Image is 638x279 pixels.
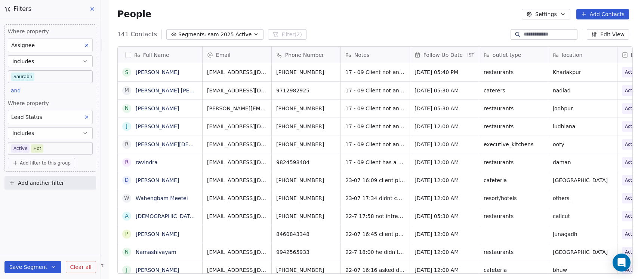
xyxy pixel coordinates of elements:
span: [EMAIL_ADDRESS][DOMAIN_NAME] [207,177,267,184]
span: [DATE] 05:30 AM [414,212,474,220]
span: 17 - 09 Client not answering calls WA Sent 23-07 16:24 client asked call back after 3-4 days 23-0... [345,141,405,148]
span: 9942565933 [276,248,336,256]
span: [PHONE_NUMBER] [276,194,336,202]
span: 9824598484 [276,159,336,166]
span: [PHONE_NUMBER] [276,177,336,184]
span: [EMAIL_ADDRESS][DOMAIN_NAME] [207,248,267,256]
span: 17 - 09 Client not answering calls WA Sent 14-08 client in [GEOGRAPHIC_DATA] wrong location add d... [345,68,405,76]
a: [DEMOGRAPHIC_DATA][PERSON_NAME] [136,213,238,219]
span: Segments: [178,31,206,39]
span: 23-07 17:34 didnt check details 15:19 13:34 asked details on WA he have restaurant [345,194,405,202]
span: others_ [553,194,613,202]
span: 22-7 17:58 not intrested and disconnected 17-7 14:25 asked to call back 24-6 14:26 asked to share... [345,212,405,220]
span: cafeteria [484,266,543,274]
span: [EMAIL_ADDRESS][DOMAIN_NAME] [207,123,267,130]
span: [DATE] 12:00 AM [414,266,474,274]
div: W [124,194,129,202]
span: [GEOGRAPHIC_DATA] [553,177,613,184]
span: Junagadh [553,230,613,238]
span: [PHONE_NUMBER] [276,105,336,112]
span: [DATE] 12:00 AM [414,248,474,256]
span: nadiad [553,87,613,94]
span: jodhpur [553,105,613,112]
div: Open Intercom Messenger [613,254,631,272]
span: [PHONE_NUMBER] [276,68,336,76]
span: restaurants [484,159,543,166]
a: Namashivayam [136,249,176,255]
span: [EMAIL_ADDRESS][DOMAIN_NAME] [207,68,267,76]
div: P [125,230,128,238]
span: [DATE] 12:00 AM [414,141,474,148]
span: Help & Support [69,263,104,269]
a: [PERSON_NAME][DEMOGRAPHIC_DATA] [136,141,238,147]
span: calicut [553,212,613,220]
a: [PERSON_NAME] [136,177,179,183]
span: 22-7 18:00 he didn't share wa number 22-7 17:59 17-7 14:34 planning, asked to reshare not availab... [345,248,405,256]
div: location [548,47,617,63]
span: 17 - 09 Client not answering calls WA Sen 13-08 16:59 asked details again 16-06 13:29 client have... [345,87,405,94]
div: j [126,122,127,130]
div: D [124,176,129,184]
div: R [125,140,129,148]
div: N [125,248,129,256]
div: Phone Number [272,47,340,63]
div: m [124,86,129,94]
span: [EMAIL_ADDRESS][DOMAIN_NAME] [207,212,267,220]
span: 23-07 16:09 client planning cafe planning to open [DATE] details shared 14-06 16:03 said im drivi... [345,177,405,184]
span: executive_kitchens [484,141,543,148]
span: restaurants [484,105,543,112]
span: Notes [354,51,369,59]
div: Notes [341,47,410,63]
span: Email [216,51,231,59]
span: [DATE] 05:40 PM [414,68,474,76]
a: [PERSON_NAME] [136,231,179,237]
div: Email [203,47,271,63]
div: Full Name [118,47,202,63]
span: [PHONE_NUMBER] [276,123,336,130]
a: [PERSON_NAME] [PERSON_NAME] [136,88,224,93]
span: 8460843348 [276,230,336,238]
span: [DATE] 12:00 AM [414,194,474,202]
span: Full Name [143,51,169,59]
div: outlet type [479,47,548,63]
span: location [562,51,583,59]
span: 9712982925 [276,87,336,94]
span: [PHONE_NUMBER] [276,266,336,274]
span: Khadakpur [553,68,613,76]
span: [DATE] 05:30 AM [414,87,474,94]
div: r [125,158,129,166]
span: bhuw [553,266,613,274]
a: [PERSON_NAME] [136,105,179,111]
a: Help & Support [62,263,104,269]
span: [PHONE_NUMBER] [276,141,336,148]
span: 22-07 16:45 client postponed his plan 17-06 18:48 client plan to open new resto-cafe [345,230,405,238]
span: daman [553,159,613,166]
span: [EMAIL_ADDRESS][DOMAIN_NAME] [207,194,267,202]
span: [EMAIL_ADDRESS][DOMAIN_NAME] [207,141,267,148]
div: S [125,68,128,76]
button: Edit View [587,29,629,40]
button: Filter(2) [268,29,306,40]
span: restaurants [484,123,543,130]
span: cafeteria [484,177,543,184]
span: People [117,9,151,20]
div: J [126,266,127,274]
span: 17 - 09 Client not answering calls WA Sent 13-08 18:30 client asked for call back 01-07 13:09 cli... [345,105,405,112]
span: [GEOGRAPHIC_DATA] [553,248,613,256]
div: Follow Up DateIST [410,47,479,63]
a: ravindra [136,159,158,165]
span: [EMAIL_ADDRESS][DOMAIN_NAME] [207,87,267,94]
div: grid [118,63,203,274]
span: 17 - 09 Client has a facility of 350 bungalow, 23-07 18:07 didnt check details 25-06 11:48 client... [345,159,405,166]
span: [PERSON_NAME][EMAIL_ADDRESS][DOMAIN_NAME] [207,105,267,112]
span: resort/hotels [484,194,543,202]
span: 141 Contacts [117,30,157,39]
span: [PHONE_NUMBER] [276,212,336,220]
span: [DATE] 12:00 AM [414,177,474,184]
span: sam 2025 Active [208,31,252,39]
span: 22-07 16:16 asked details on WA 24-06 18:24 asked for call back and hang up call [345,266,405,274]
button: Settings [522,9,570,19]
span: outlet type [493,51,521,59]
a: Wahengbam Meetei [136,195,188,201]
span: Phone Number [285,51,324,59]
